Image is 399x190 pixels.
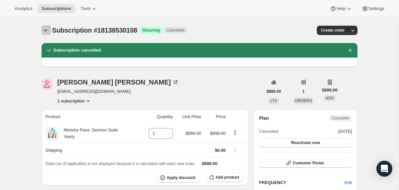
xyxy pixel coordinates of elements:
span: Settings [368,6,384,11]
button: Help [326,4,356,13]
button: Settings [358,4,388,13]
button: Add product [206,173,243,182]
span: $0.00 [215,148,226,153]
span: [EMAIL_ADDRESS][DOMAIN_NAME] [58,88,179,95]
th: Shipping [42,143,140,157]
span: Create order [321,28,344,33]
button: Subscriptions [42,26,51,35]
span: Cancelled [332,115,349,121]
span: Sales tax (if applicable) is not displayed because it is calculated with each new order. [46,161,196,166]
div: Ministry Pass: Sermon Suite [59,127,118,140]
span: $899.00 [210,131,226,136]
button: Edit [340,177,356,188]
span: Help [336,6,345,11]
span: $899.00 [186,131,201,136]
span: AOV [326,96,334,100]
button: Analytics [11,4,36,13]
th: Unit Price [175,109,203,124]
span: Reactivate now [291,140,320,145]
button: Dismiss notification [345,46,355,55]
span: Subscriptions [42,6,71,11]
span: ORDERS [295,98,312,103]
button: 1 [298,87,309,96]
span: LTV [270,98,277,103]
span: Edit [344,179,352,186]
span: $899.00 [202,161,217,166]
h2: Plan [259,115,269,121]
span: Trevor Kean [42,79,52,90]
button: $899.00 [263,87,285,96]
span: Add product [215,175,239,180]
button: Tools [76,4,101,13]
span: $899.00 [267,89,281,94]
th: Price [203,109,228,124]
button: Customer Portal [259,158,352,168]
button: Reactivate now [259,138,352,147]
span: Cancelled [259,128,278,135]
span: 1 [302,89,305,94]
button: Shipping actions [230,146,240,153]
span: Apply discount [167,175,196,180]
h2: Subscription cancelled. [54,47,102,54]
small: Yearly [64,134,75,139]
span: Tools [80,6,91,11]
button: Create order [317,26,348,35]
div: Open Intercom Messenger [376,161,392,177]
button: Product actions [58,97,91,104]
span: Recurring [143,28,160,33]
span: Analytics [15,6,32,11]
h2: FREQUENCY [259,179,344,186]
span: $899.00 [322,87,337,94]
button: Subscriptions [38,4,75,13]
img: product img [46,127,59,140]
th: Product [42,109,140,124]
span: Cancelled [167,28,184,33]
div: [PERSON_NAME] [PERSON_NAME] [58,79,179,86]
span: [DATE] [338,128,352,135]
span: Subscription #18138530108 [52,27,137,34]
button: Apply discount [157,173,199,183]
span: Customer Portal [293,160,324,166]
button: Product actions [230,129,240,136]
th: Quantity [140,109,175,124]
